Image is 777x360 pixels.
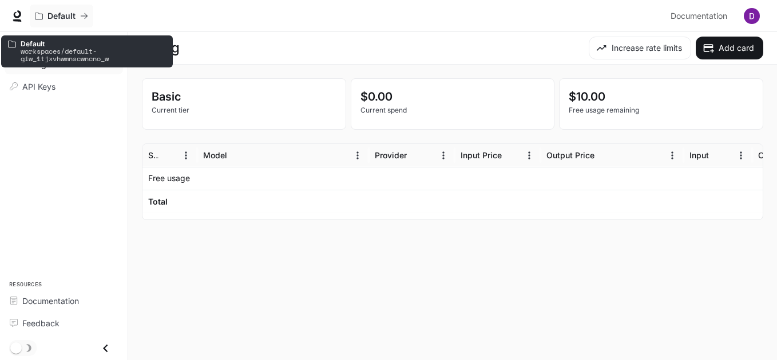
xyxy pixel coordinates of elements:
span: API Keys [22,81,55,93]
span: Documentation [671,9,727,23]
button: Menu [349,147,366,164]
button: Menu [521,147,538,164]
p: $10.00 [569,88,754,105]
div: Input [689,150,709,160]
div: Input Price [461,150,502,160]
img: User avatar [744,8,760,24]
div: Provider [375,150,407,160]
button: Sort [710,147,727,164]
button: All workspaces [30,5,93,27]
a: API Keys [5,77,123,97]
h6: Total [148,196,168,207]
p: $0.00 [360,88,545,105]
button: Add card [696,37,763,59]
span: Feedback [22,317,60,329]
span: Documentation [22,295,79,307]
p: Free usage [148,173,190,184]
p: Current spend [360,105,545,115]
button: Sort [408,147,425,164]
button: Menu [177,147,195,164]
p: Free usage remaining [569,105,754,115]
a: Documentation [5,291,123,311]
a: Feedback [5,313,123,333]
span: Dark mode toggle [10,341,22,354]
div: Model [203,150,227,160]
p: Current tier [152,105,336,115]
a: Documentation [666,5,736,27]
p: Basic [152,88,336,105]
div: Service [148,150,159,160]
button: Sort [503,147,520,164]
button: Sort [160,147,177,164]
button: Increase rate limits [589,37,691,59]
button: Sort [228,147,245,164]
p: workspaces/default-giw_1tjxvhwmnscwncno_w [21,47,166,62]
button: Close drawer [93,337,118,360]
button: Menu [664,147,681,164]
p: Default [47,11,76,21]
button: Menu [435,147,452,164]
button: Menu [732,147,750,164]
div: Output Price [546,150,594,160]
p: Default [21,40,166,47]
button: User avatar [740,5,763,27]
button: Sort [596,147,613,164]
